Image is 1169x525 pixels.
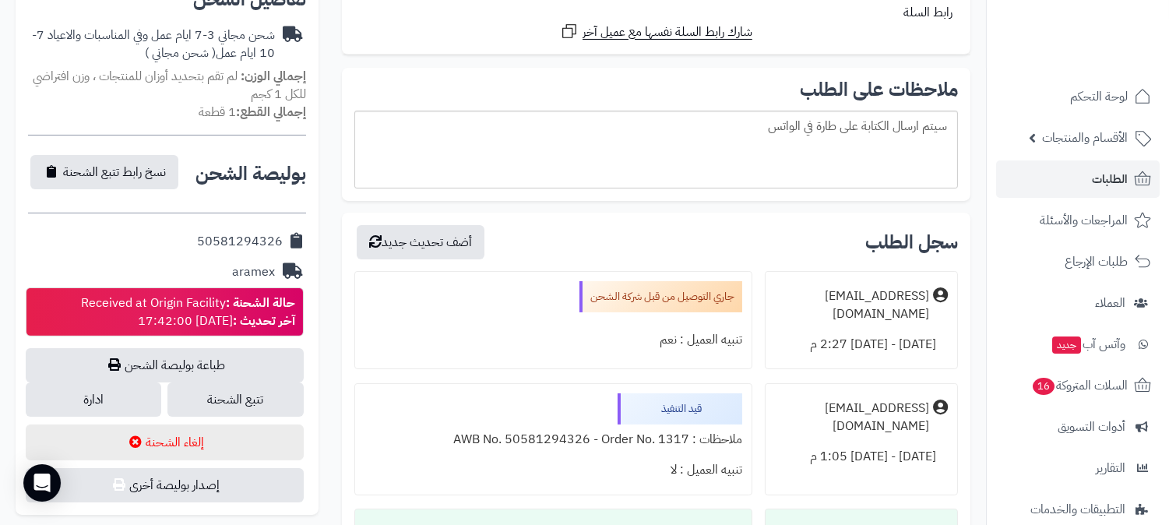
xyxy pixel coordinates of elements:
div: رابط السلة [348,4,964,22]
div: aramex [232,263,275,281]
a: المراجعات والأسئلة [996,202,1160,239]
h2: ملاحظات على الطلب [354,80,958,99]
button: إصدار بوليصة أخرى [26,468,304,502]
div: Open Intercom Messenger [23,464,61,502]
a: لوحة التحكم [996,78,1160,115]
h3: سجل الطلب [865,233,958,252]
button: إلغاء الشحنة [26,425,304,460]
small: 1 قطعة [199,103,306,122]
div: [DATE] - [DATE] 1:05 م [775,442,948,472]
button: أضف تحديث جديد [357,225,484,259]
div: 50581294326 [197,233,283,251]
span: جديد [1052,336,1081,354]
span: الطلبات [1092,168,1128,190]
button: نسخ رابط تتبع الشحنة [30,155,178,189]
div: [DATE] - [DATE] 2:27 م [775,329,948,360]
div: تنبيه العميل : لا [364,455,743,485]
span: المراجعات والأسئلة [1040,210,1128,231]
a: التقارير [996,449,1160,487]
strong: حالة الشحنة : [226,294,295,312]
div: [EMAIL_ADDRESS][DOMAIN_NAME] [775,400,929,435]
span: وآتس آب [1051,333,1125,355]
div: ملاحظات : AWB No. 50581294326 - Order No. 1317 [364,425,743,455]
strong: إجمالي الوزن: [241,67,306,86]
span: التطبيقات والخدمات [1030,499,1125,520]
span: الأقسام والمنتجات [1042,127,1128,149]
div: [EMAIL_ADDRESS][DOMAIN_NAME] [775,287,929,323]
strong: آخر تحديث : [233,312,295,330]
span: لوحة التحكم [1070,86,1128,107]
img: logo-2.png [1063,41,1154,74]
span: 16 [1033,378,1055,395]
span: لم تقم بتحديد أوزان للمنتجات ، وزن افتراضي للكل 1 كجم [33,67,306,104]
span: ( شحن مجاني ) [145,44,216,62]
span: شارك رابط السلة نفسها مع عميل آخر [583,23,752,41]
a: تتبع الشحنة [167,382,303,417]
a: السلات المتروكة16 [996,367,1160,404]
a: طلبات الإرجاع [996,243,1160,280]
a: العملاء [996,284,1160,322]
span: العملاء [1095,292,1125,314]
a: ادارة [26,382,161,417]
a: شارك رابط السلة نفسها مع عميل آخر [560,22,752,41]
a: وآتس آبجديد [996,326,1160,363]
div: تنبيه العميل : نعم [364,325,743,355]
a: أدوات التسويق [996,408,1160,446]
a: الطلبات [996,160,1160,198]
div: جاري التوصيل من قبل شركة الشحن [579,281,742,312]
div: Received at Origin Facility [DATE] 17:42:00 [81,294,295,330]
span: نسخ رابط تتبع الشحنة [63,163,166,181]
strong: إجمالي القطع: [236,103,306,122]
div: سيتم ارسال الكتابة على طارة في الواتس [354,111,958,189]
span: طلبات الإرجاع [1065,251,1128,273]
a: طباعة بوليصة الشحن [26,348,304,382]
div: شحن مجاني 3-7 ايام عمل وفي المناسبات والاعياد 7- 10 ايام عمل [28,26,275,62]
span: السلات المتروكة [1031,375,1128,396]
h2: بوليصة الشحن [195,164,306,183]
div: قيد التنفيذ [618,393,742,425]
span: التقارير [1096,457,1125,479]
span: أدوات التسويق [1058,416,1125,438]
